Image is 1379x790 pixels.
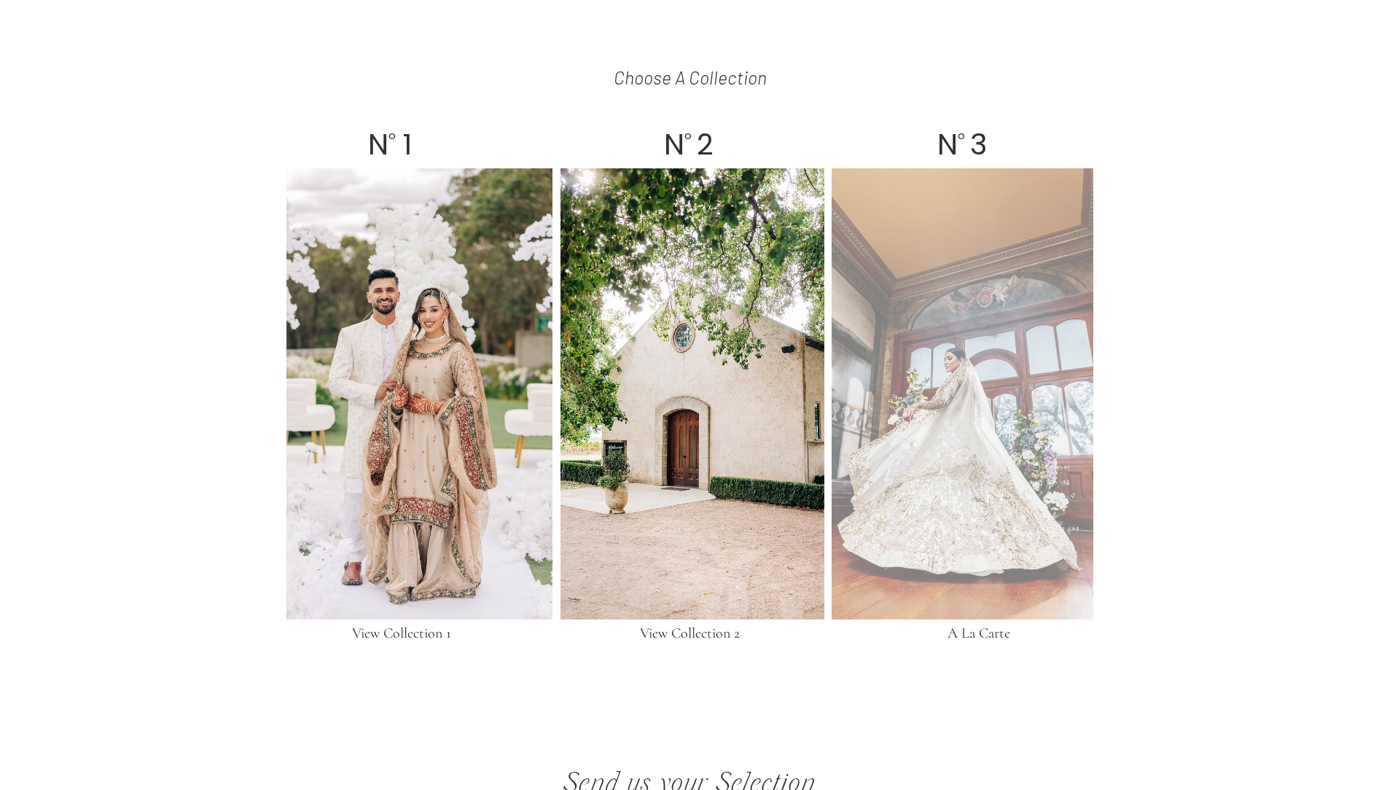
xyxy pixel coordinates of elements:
[658,130,689,163] h2: N
[388,130,402,148] p: o
[362,130,394,163] h2: N
[689,130,721,163] h2: 2
[391,130,423,163] h2: 1
[958,130,971,148] p: o
[684,130,698,148] p: o
[608,626,772,648] a: View Collection 2
[495,69,885,87] p: choose a collection
[931,130,963,163] h2: N
[963,130,994,163] h2: 3
[313,626,490,648] h3: View Collection 1
[913,626,1044,648] h3: A La Carte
